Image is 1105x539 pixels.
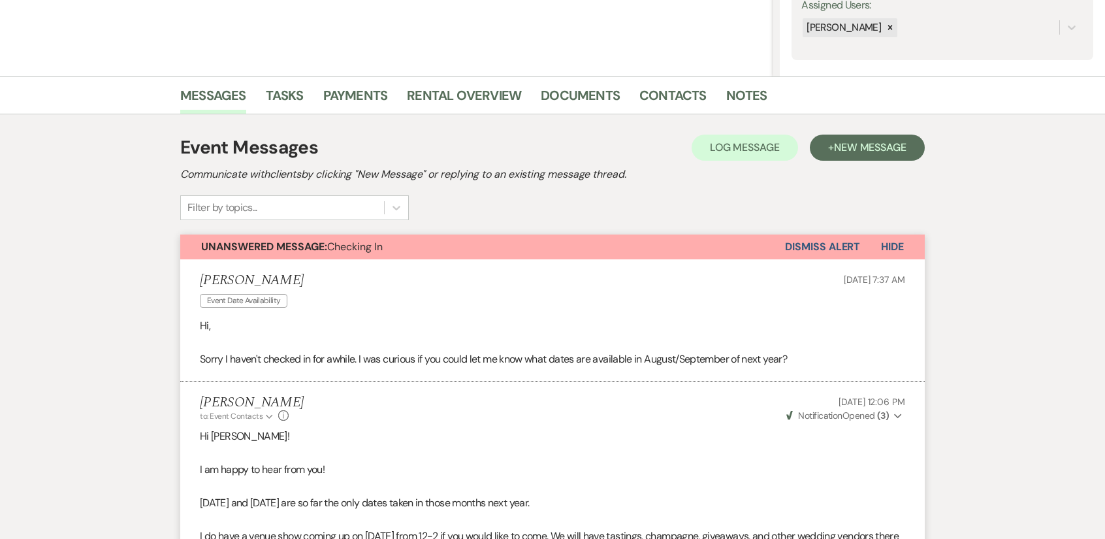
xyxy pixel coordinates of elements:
span: Event Date Availability [200,294,287,308]
p: I am happy to hear from you! [200,461,905,478]
p: Hi [PERSON_NAME]! [200,428,905,445]
span: to: Event Contacts [200,411,263,421]
span: [DATE] 7:37 AM [844,274,905,286]
a: Notes [726,85,767,114]
p: [DATE] and [DATE] are so far the only dates taken in those months next year. [200,495,905,512]
p: Sorry I haven't checked in for awhile. I was curious if you could let me know what dates are avai... [200,351,905,368]
button: NotificationOpened (3) [784,409,905,423]
h1: Event Messages [180,134,318,161]
h5: [PERSON_NAME] [200,395,304,411]
button: Unanswered Message:Checking In [180,235,785,259]
button: Log Message [692,135,798,161]
button: to: Event Contacts [200,410,275,422]
a: Documents [541,85,620,114]
a: Contacts [639,85,707,114]
span: Opened [786,410,889,421]
a: Rental Overview [407,85,521,114]
button: +New Message [810,135,925,161]
span: Log Message [710,140,780,154]
div: [PERSON_NAME] [803,18,883,37]
h2: Communicate with clients by clicking "New Message" or replying to an existing message thread. [180,167,925,182]
span: Hide [881,240,904,253]
p: Hi, [200,318,905,335]
a: Tasks [266,85,304,114]
div: Filter by topics... [187,200,257,216]
button: Dismiss Alert [785,235,860,259]
a: Payments [323,85,388,114]
a: Messages [180,85,246,114]
span: New Message [834,140,906,154]
strong: Unanswered Message: [201,240,327,253]
span: Checking In [201,240,383,253]
span: Notification [798,410,842,421]
h5: [PERSON_NAME] [200,272,304,289]
strong: ( 3 ) [877,410,889,421]
button: Hide [860,235,925,259]
span: [DATE] 12:06 PM [839,396,905,408]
